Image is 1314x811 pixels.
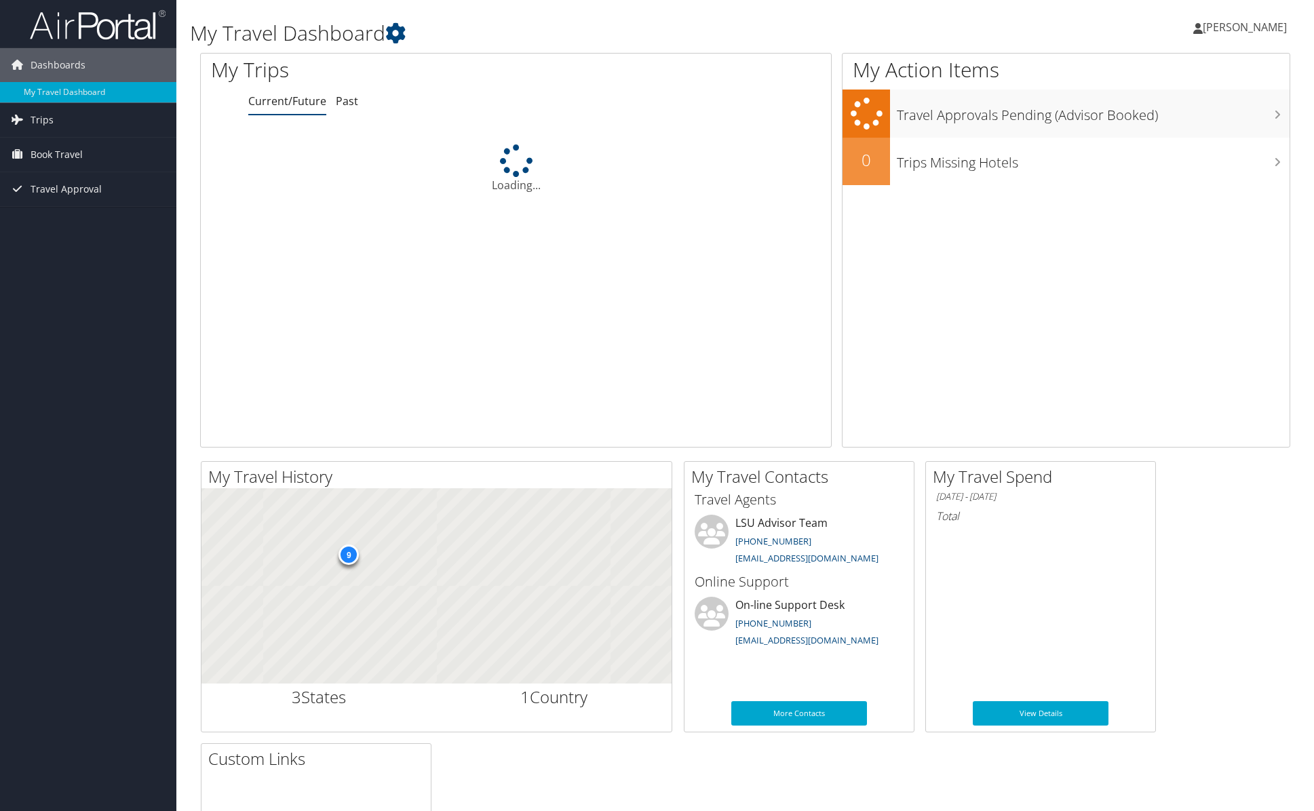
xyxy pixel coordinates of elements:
[208,465,672,488] h2: My Travel History
[447,686,662,709] h2: Country
[843,149,890,172] h2: 0
[201,144,831,193] div: Loading...
[897,99,1290,125] h3: Travel Approvals Pending (Advisor Booked)
[933,465,1155,488] h2: My Travel Spend
[731,701,867,726] a: More Contacts
[936,509,1145,523] h6: Total
[1193,7,1300,47] a: [PERSON_NAME]
[30,9,166,41] img: airportal-logo.png
[211,56,558,84] h1: My Trips
[520,686,530,708] span: 1
[212,686,427,709] h2: States
[843,56,1290,84] h1: My Action Items
[688,597,910,652] li: On-line Support Desk
[843,138,1290,185] a: 0Trips Missing Hotels
[843,90,1290,138] a: Travel Approvals Pending (Advisor Booked)
[936,490,1145,503] h6: [DATE] - [DATE]
[248,94,326,108] a: Current/Future
[897,146,1290,172] h3: Trips Missing Hotels
[190,19,930,47] h1: My Travel Dashboard
[735,634,878,646] a: [EMAIL_ADDRESS][DOMAIN_NAME]
[735,535,811,547] a: [PHONE_NUMBER]
[691,465,914,488] h2: My Travel Contacts
[31,138,83,172] span: Book Travel
[695,490,904,509] h3: Travel Agents
[336,94,358,108] a: Past
[688,515,910,570] li: LSU Advisor Team
[31,103,54,137] span: Trips
[695,572,904,591] h3: Online Support
[292,686,301,708] span: 3
[31,172,102,206] span: Travel Approval
[31,48,85,82] span: Dashboards
[973,701,1108,726] a: View Details
[208,747,431,770] h2: Custom Links
[735,552,878,564] a: [EMAIL_ADDRESS][DOMAIN_NAME]
[1203,20,1287,35] span: [PERSON_NAME]
[735,617,811,629] a: [PHONE_NUMBER]
[339,545,359,565] div: 9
